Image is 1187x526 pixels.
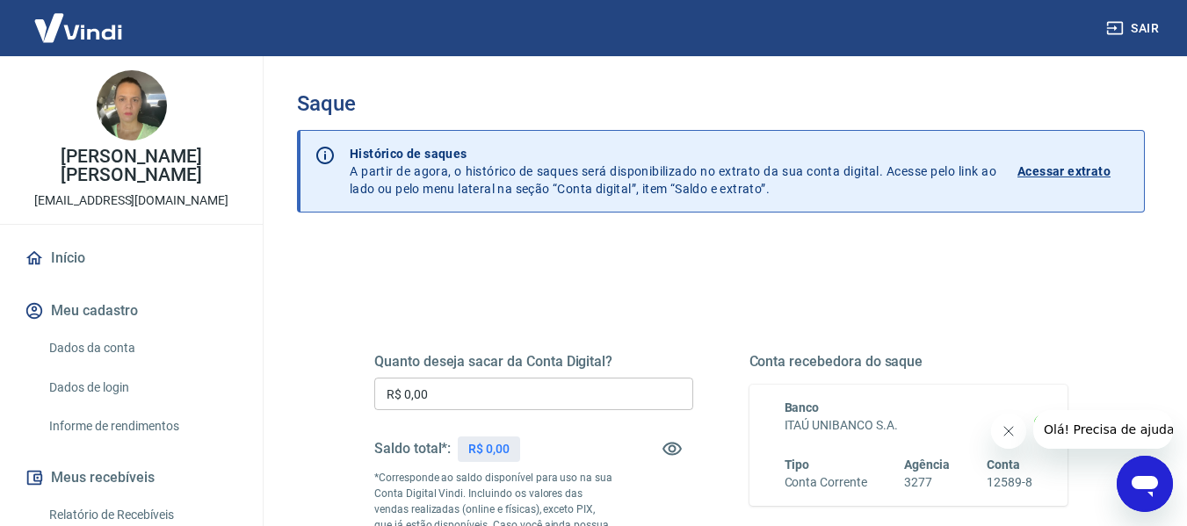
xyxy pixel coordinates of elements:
h5: Conta recebedora do saque [749,353,1068,371]
img: Vindi [21,1,135,54]
h6: ITAÚ UNIBANCO S.A. [785,416,1033,435]
p: R$ 0,00 [468,440,510,458]
h5: Saldo total*: [374,440,451,458]
a: Início [21,239,242,277]
h6: 3277 [904,473,950,492]
p: Acessar extrato [1017,162,1111,180]
h6: Conta Corrente [785,473,867,492]
a: Acessar extrato [1017,145,1130,198]
p: Histórico de saques [350,145,996,162]
p: A partir de agora, o histórico de saques será disponibilizado no extrato da sua conta digital. Ac... [350,145,996,198]
a: Dados da conta [42,330,242,366]
iframe: Mensagem da empresa [1033,410,1173,449]
a: Informe de rendimentos [42,408,242,444]
span: Banco [785,400,820,414]
img: 15d61fe2-2cf3-463f-abb3-188f2b0ad94a.jpeg [97,70,167,141]
span: Agência [904,458,950,472]
button: Meu cadastro [21,292,242,330]
button: Meus recebíveis [21,458,242,497]
h5: Quanto deseja sacar da Conta Digital? [374,353,693,371]
span: Conta [987,458,1020,472]
h3: Saque [297,91,1145,116]
a: Dados de login [42,370,242,406]
p: [EMAIL_ADDRESS][DOMAIN_NAME] [34,191,228,210]
iframe: Botão para abrir a janela de mensagens [1117,456,1173,512]
p: [PERSON_NAME] [PERSON_NAME] [14,148,249,184]
span: Tipo [785,458,810,472]
h6: 12589-8 [987,473,1032,492]
span: Olá! Precisa de ajuda? [11,12,148,26]
button: Sair [1103,12,1166,45]
iframe: Fechar mensagem [991,414,1026,449]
